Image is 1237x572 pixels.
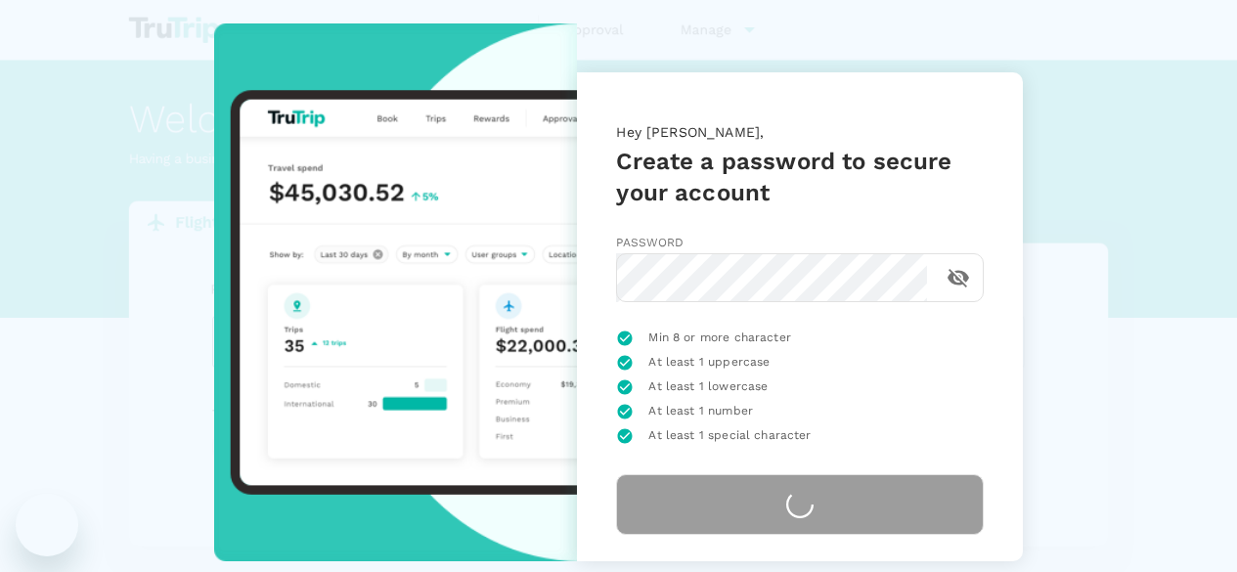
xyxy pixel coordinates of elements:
[616,122,984,146] p: Hey [PERSON_NAME],
[616,146,984,208] h5: Create a password to secure your account
[616,236,684,249] span: Password
[648,402,753,421] span: At least 1 number
[648,329,790,348] span: Min 8 or more character
[214,23,578,561] img: trutrip-set-password
[16,494,78,556] iframe: Button to launch messaging window
[648,426,811,446] span: At least 1 special character
[648,377,768,397] span: At least 1 lowercase
[648,353,770,373] span: At least 1 uppercase
[935,254,982,301] button: toggle password visibility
